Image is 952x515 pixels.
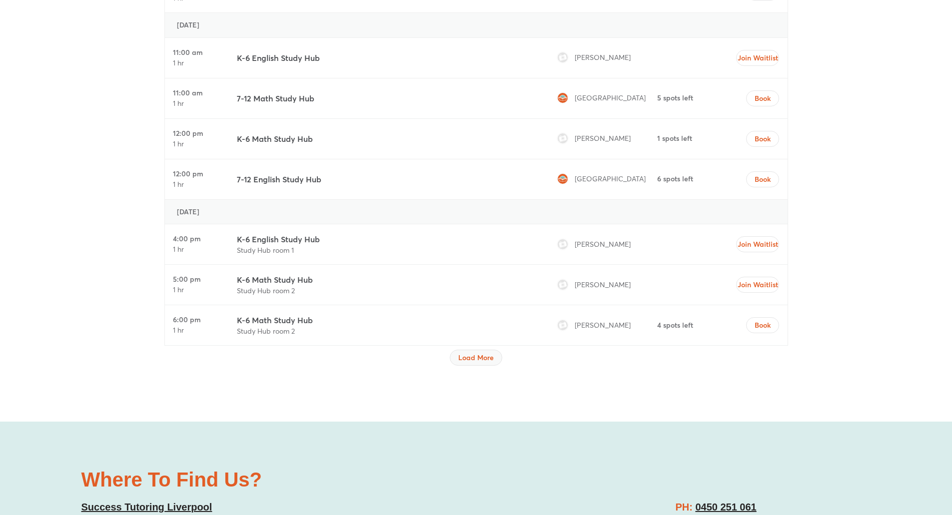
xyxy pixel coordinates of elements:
iframe: Chat Widget [786,402,952,515]
h2: Where To Find Us? [81,470,466,490]
a: 0450 251 061 [695,502,756,513]
span: PH: [675,502,692,513]
u: Success Tutoring Liverpool [81,502,212,513]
